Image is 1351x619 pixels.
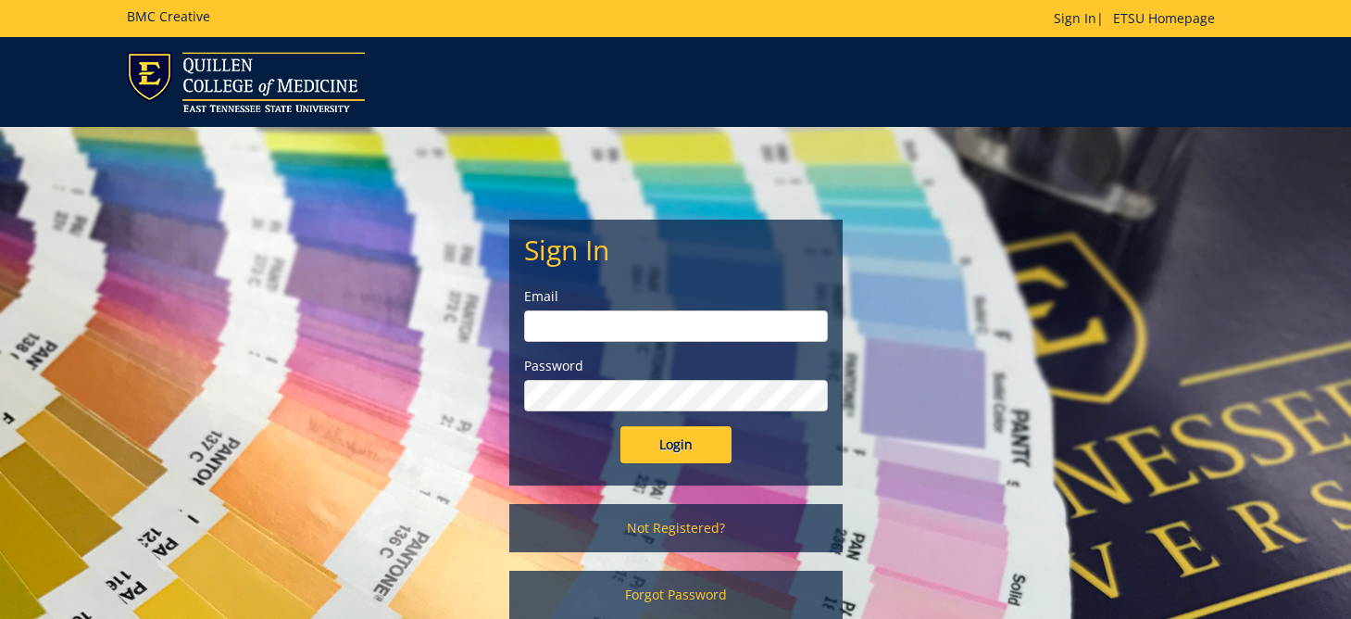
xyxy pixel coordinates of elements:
[620,426,732,463] input: Login
[127,52,365,112] img: ETSU logo
[1104,9,1224,27] a: ETSU Homepage
[524,357,828,375] label: Password
[509,571,843,619] a: Forgot Password
[1054,9,1096,27] a: Sign In
[524,234,828,265] h2: Sign In
[509,504,843,552] a: Not Registered?
[127,9,210,23] h5: BMC Creative
[1054,9,1224,28] p: |
[524,287,828,306] label: Email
